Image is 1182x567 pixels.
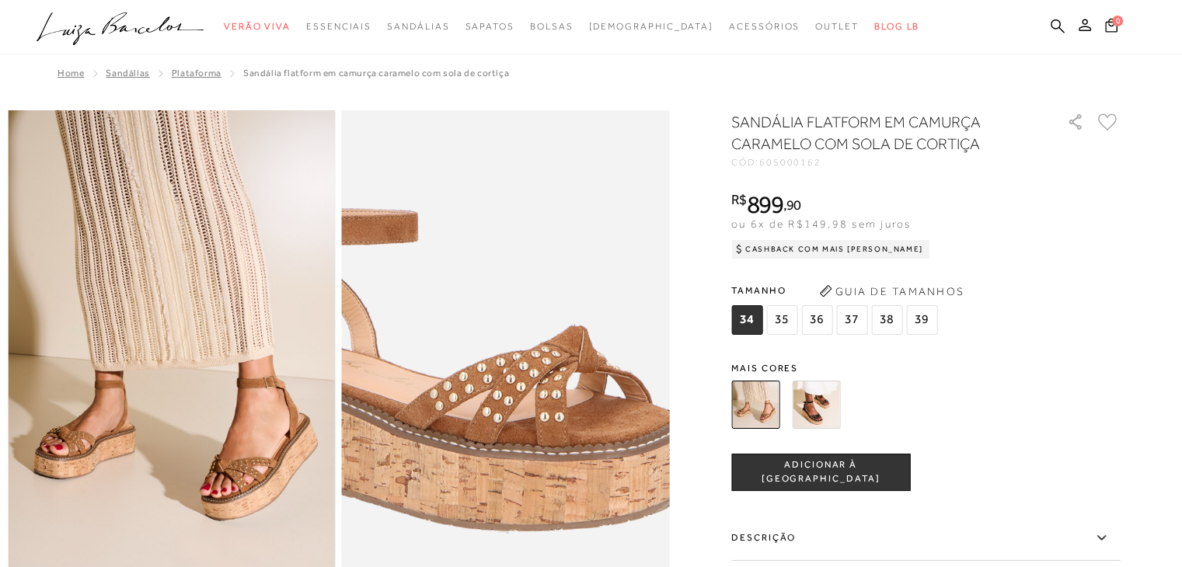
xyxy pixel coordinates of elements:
[224,21,291,32] span: Verão Viva
[792,381,840,429] img: SANDÁLIA FLATFORM EM CAMURÇA PRETA COM SOLA DE CORTIÇA
[588,21,713,32] span: [DEMOGRAPHIC_DATA]
[874,12,919,41] a: BLOG LB
[465,21,514,32] span: Sapatos
[306,21,371,32] span: Essenciais
[731,305,762,335] span: 34
[766,305,797,335] span: 35
[224,12,291,41] a: categoryNavScreenReaderText
[731,364,1120,373] span: Mais cores
[387,21,449,32] span: Sandálias
[729,12,800,41] a: categoryNavScreenReaderText
[731,454,910,491] button: ADICIONAR À [GEOGRAPHIC_DATA]
[815,21,859,32] span: Outlet
[731,217,911,230] span: ou 6x de R$149,98 sem juros
[731,240,929,259] div: Cashback com Mais [PERSON_NAME]
[58,68,84,78] a: Home
[731,381,779,429] img: SANDÁLIA FLATFORM EM CAMURÇA CARAMELO COM SOLA DE CORTIÇA
[871,305,902,335] span: 38
[759,157,821,168] span: 605000162
[172,68,221,78] a: Plataforma
[731,516,1120,561] label: Descrição
[530,12,574,41] a: categoryNavScreenReaderText
[814,279,969,304] button: Guia de Tamanhos
[306,12,371,41] a: categoryNavScreenReaderText
[530,21,574,32] span: Bolsas
[786,197,801,213] span: 90
[1100,17,1122,38] button: 0
[783,198,801,212] i: ,
[731,158,1042,167] div: CÓD:
[243,68,509,78] span: SANDÁLIA FLATFORM EM CAMURÇA CARAMELO COM SOLA DE CORTIÇA
[588,12,713,41] a: noSubCategoriesText
[465,12,514,41] a: categoryNavScreenReaderText
[815,12,859,41] a: categoryNavScreenReaderText
[729,21,800,32] span: Acessórios
[387,12,449,41] a: categoryNavScreenReaderText
[732,458,909,485] span: ADICIONAR À [GEOGRAPHIC_DATA]
[731,111,1023,155] h1: SANDÁLIA FLATFORM EM CAMURÇA CARAMELO COM SOLA DE CORTIÇA
[874,21,919,32] span: BLOG LB
[1112,16,1123,26] span: 0
[906,305,937,335] span: 39
[801,305,832,335] span: 36
[836,305,867,335] span: 37
[731,279,941,302] span: Tamanho
[106,68,149,78] a: SANDÁLIAS
[731,193,747,207] i: R$
[747,190,783,218] span: 899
